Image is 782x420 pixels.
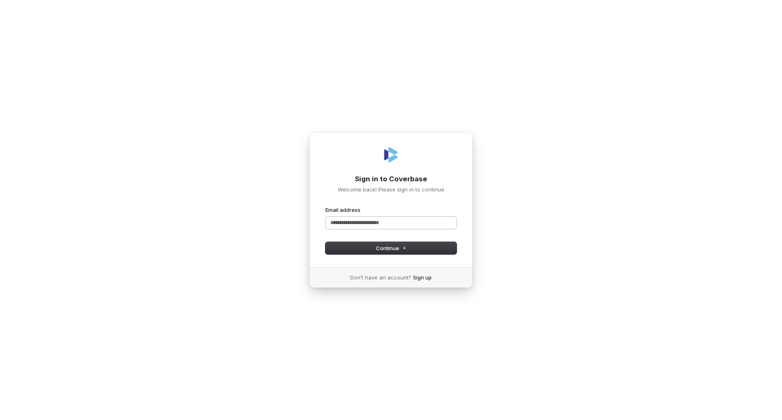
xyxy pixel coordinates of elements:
button: Continue [325,242,457,254]
h1: Sign in to Coverbase [325,174,457,184]
a: Sign up [413,274,432,281]
span: Don’t have an account? [350,274,411,281]
p: Welcome back! Please sign in to continue [325,186,457,193]
label: Email address [325,206,360,213]
span: Continue [376,244,406,252]
img: Coverbase [381,145,401,165]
